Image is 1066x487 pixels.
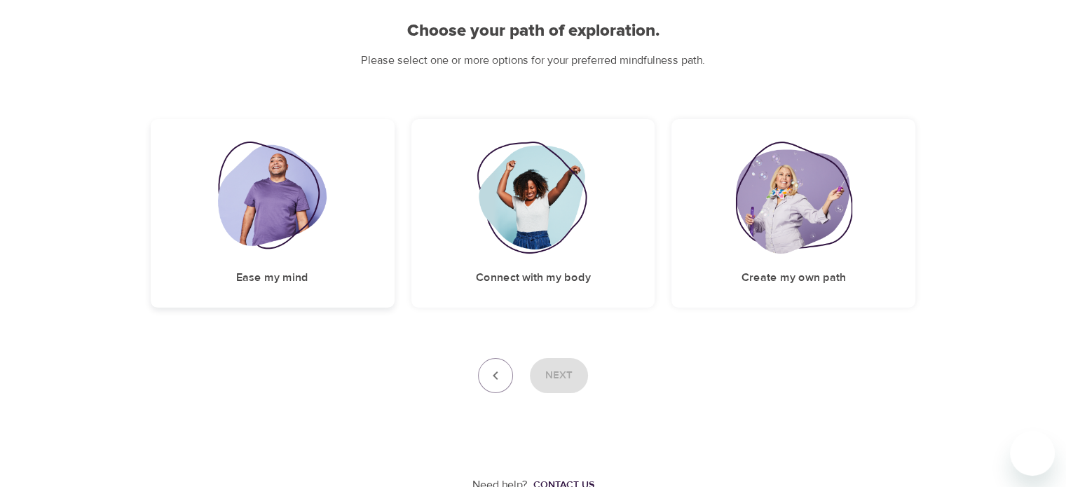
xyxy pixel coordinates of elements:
[151,53,916,69] p: Please select one or more options for your preferred mindfulness path.
[742,270,846,285] h5: Create my own path
[671,119,915,308] div: Create my own pathCreate my own path
[477,142,590,254] img: Connect with my body
[218,142,327,254] img: Ease my mind
[475,270,590,285] h5: Connect with my body
[1010,431,1055,476] iframe: Button to launch messaging window
[151,21,916,41] h2: Choose your path of exploration.
[236,270,308,285] h5: Ease my mind
[411,119,655,308] div: Connect with my bodyConnect with my body
[151,119,395,308] div: Ease my mindEase my mind
[735,142,852,254] img: Create my own path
